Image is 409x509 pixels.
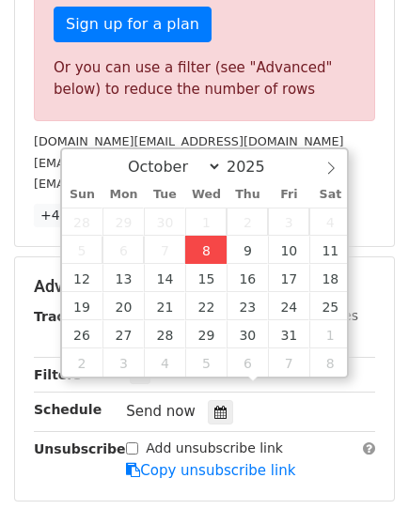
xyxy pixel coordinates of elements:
span: October 30, 2025 [227,320,268,348]
span: October 5, 2025 [62,236,103,264]
span: October 11, 2025 [309,236,351,264]
span: October 21, 2025 [144,292,185,320]
strong: Filters [34,367,82,382]
h5: Advanced [34,276,375,297]
label: Add unsubscribe link [146,439,283,458]
span: November 3, 2025 [102,348,144,377]
span: October 2, 2025 [227,208,268,236]
span: October 10, 2025 [268,236,309,264]
span: November 8, 2025 [309,348,351,377]
span: October 3, 2025 [268,208,309,236]
span: October 9, 2025 [227,236,268,264]
a: +47 more [34,204,113,227]
span: Thu [227,189,268,201]
small: [EMAIL_ADDRESS][DOMAIN_NAME] [34,177,244,191]
span: November 5, 2025 [185,348,227,377]
span: October 20, 2025 [102,292,144,320]
span: October 8, 2025 [185,236,227,264]
span: October 15, 2025 [185,264,227,292]
span: Send now [126,403,196,420]
a: Copy unsubscribe link [126,462,295,479]
iframe: Chat Widget [315,419,409,509]
strong: Schedule [34,402,102,417]
span: October 25, 2025 [309,292,351,320]
span: October 24, 2025 [268,292,309,320]
span: September 29, 2025 [102,208,144,236]
small: [EMAIL_ADDRESS][DOMAIN_NAME] [34,156,244,170]
span: October 26, 2025 [62,320,103,348]
span: October 17, 2025 [268,264,309,292]
span: October 12, 2025 [62,264,103,292]
span: November 4, 2025 [144,348,185,377]
a: Sign up for a plan [54,7,212,42]
strong: Unsubscribe [34,441,126,456]
span: Tue [144,189,185,201]
span: October 31, 2025 [268,320,309,348]
span: October 29, 2025 [185,320,227,348]
span: October 4, 2025 [309,208,351,236]
span: October 1, 2025 [185,208,227,236]
span: October 22, 2025 [185,292,227,320]
span: September 28, 2025 [62,208,103,236]
span: October 16, 2025 [227,264,268,292]
span: October 7, 2025 [144,236,185,264]
div: Or you can use a filter (see "Advanced" below) to reduce the number of rows [54,57,355,100]
span: November 7, 2025 [268,348,309,377]
span: November 1, 2025 [309,320,351,348]
span: October 6, 2025 [102,236,144,264]
span: November 6, 2025 [227,348,268,377]
span: November 2, 2025 [62,348,103,377]
span: Fri [268,189,309,201]
span: October 19, 2025 [62,292,103,320]
span: October 23, 2025 [227,292,268,320]
span: October 18, 2025 [309,264,351,292]
small: [DOMAIN_NAME][EMAIL_ADDRESS][DOMAIN_NAME] [34,134,343,148]
input: Year [222,158,290,176]
span: Sat [309,189,351,201]
span: October 27, 2025 [102,320,144,348]
span: Mon [102,189,144,201]
span: October 14, 2025 [144,264,185,292]
span: October 13, 2025 [102,264,144,292]
span: October 28, 2025 [144,320,185,348]
span: Sun [62,189,103,201]
span: September 30, 2025 [144,208,185,236]
strong: Tracking [34,309,97,324]
span: Wed [185,189,227,201]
